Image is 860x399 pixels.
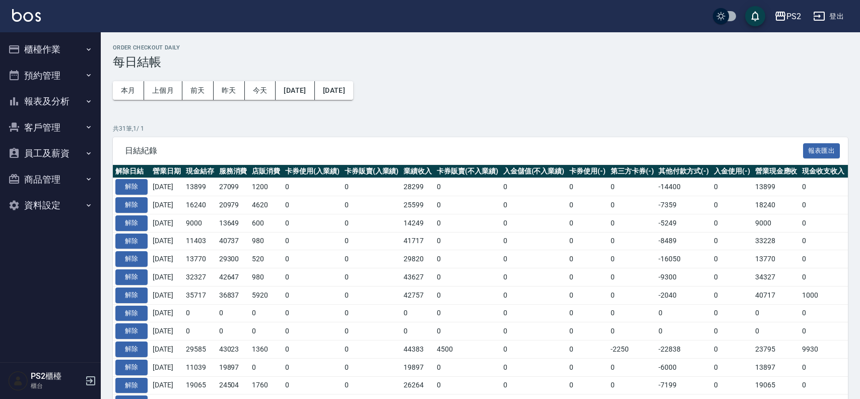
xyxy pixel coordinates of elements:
button: 解除 [115,234,148,249]
button: 解除 [115,306,148,321]
button: 解除 [115,251,148,267]
td: 0 [656,322,711,340]
button: 解除 [115,288,148,303]
td: -2040 [656,286,711,304]
td: 19065 [753,376,800,394]
td: 0 [501,376,567,394]
button: 解除 [115,179,148,195]
th: 店販消費 [249,165,283,178]
td: 0 [567,178,608,196]
td: 0 [283,322,342,340]
td: 41717 [401,232,434,250]
td: 0 [711,232,753,250]
button: 上個月 [144,81,182,100]
td: [DATE] [150,232,183,250]
td: 0 [434,322,501,340]
button: PS2 [770,6,805,27]
td: 0 [434,268,501,287]
td: 0 [342,196,402,214]
td: -7199 [656,376,711,394]
td: 0 [711,322,753,340]
td: [DATE] [150,268,183,287]
button: 解除 [115,323,148,339]
td: 0 [711,268,753,287]
td: -2250 [608,340,656,359]
td: 0 [711,376,753,394]
button: 登出 [809,7,848,26]
td: 980 [249,232,283,250]
td: 0 [753,322,800,340]
td: 0 [501,250,567,268]
button: 解除 [115,360,148,375]
button: 解除 [115,341,148,357]
td: 43627 [401,268,434,287]
td: 0 [800,322,847,340]
td: 0 [434,196,501,214]
td: 0 [434,286,501,304]
td: -8489 [656,232,711,250]
td: 24504 [217,376,250,394]
td: 0 [342,376,402,394]
td: 0 [501,304,567,322]
button: 商品管理 [4,166,97,193]
td: 0 [434,214,501,232]
h2: Order checkout daily [113,44,848,51]
td: 0 [800,376,847,394]
td: 0 [608,376,656,394]
td: [DATE] [150,376,183,394]
td: 0 [501,340,567,359]
td: 9930 [800,340,847,359]
td: 0 [711,304,753,322]
td: 0 [434,232,501,250]
td: [DATE] [150,178,183,196]
td: 0 [567,304,608,322]
td: 0 [800,178,847,196]
td: 0 [183,322,217,340]
td: 16240 [183,196,217,214]
td: 29585 [183,340,217,359]
td: -5249 [656,214,711,232]
td: 13899 [183,178,217,196]
td: 0 [608,250,656,268]
td: 0 [501,358,567,376]
td: -16050 [656,250,711,268]
td: 43023 [217,340,250,359]
td: 0 [342,286,402,304]
td: 0 [283,232,342,250]
button: 本月 [113,81,144,100]
td: 0 [800,214,847,232]
button: 昨天 [214,81,245,100]
td: 19897 [217,358,250,376]
td: 0 [567,376,608,394]
td: 34327 [753,268,800,287]
td: 0 [501,214,567,232]
th: 入金使用(-) [711,165,753,178]
td: 0 [800,304,847,322]
td: 0 [434,250,501,268]
td: 0 [608,232,656,250]
h3: 每日結帳 [113,55,848,69]
th: 入金儲值(不入業績) [501,165,567,178]
td: 29820 [401,250,434,268]
td: 0 [608,322,656,340]
td: 19065 [183,376,217,394]
td: 0 [608,268,656,287]
td: 0 [342,322,402,340]
td: 42757 [401,286,434,304]
button: 解除 [115,378,148,393]
td: 0 [567,232,608,250]
td: -14400 [656,178,711,196]
button: 解除 [115,215,148,231]
td: -22838 [656,340,711,359]
td: [DATE] [150,196,183,214]
td: 0 [608,196,656,214]
td: 980 [249,268,283,287]
p: 櫃台 [31,381,82,390]
td: 0 [800,358,847,376]
td: 1000 [800,286,847,304]
td: [DATE] [150,304,183,322]
td: 13897 [753,358,800,376]
button: 解除 [115,197,148,213]
td: [DATE] [150,286,183,304]
td: 44383 [401,340,434,359]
